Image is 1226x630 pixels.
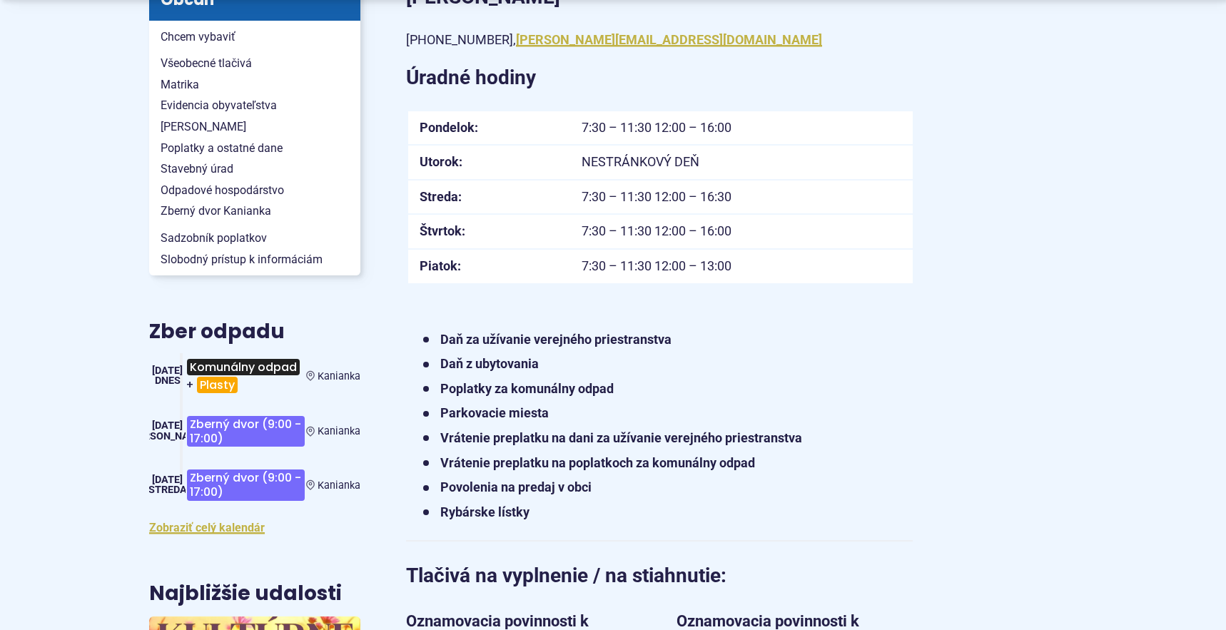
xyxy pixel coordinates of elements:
span: Kanianka [318,370,360,382]
a: Zberný dvor (9:00 - 17:00) Kanianka [DATE] streda [149,464,360,506]
h3: + [186,353,305,399]
a: Komunálny odpad+Plasty Kanianka [DATE] Dnes [149,353,360,399]
strong: Štvrtok: [420,223,465,238]
h3: Zber odpadu [149,321,360,343]
span: Odpadové hospodárstvo [161,180,349,201]
span: streda [148,484,187,496]
a: Evidencia obyvateľstva [149,95,360,116]
a: Sadzobník poplatkov [149,228,360,249]
strong: Utorok: [420,154,462,169]
strong: Parkovacie miesta [440,405,549,420]
span: Evidencia obyvateľstva [161,95,349,116]
span: [DATE] [152,420,183,432]
span: Komunálny odpad [187,359,300,375]
strong: Piatok: [420,258,461,273]
a: Matrika [149,74,360,96]
strong: Úradné hodiny [406,66,536,89]
span: Plasty [197,377,238,393]
strong: Streda: [420,189,462,204]
td: 7:30 – 11:30 12:00 – 16:00 [570,111,913,146]
span: Kanianka [318,479,360,492]
strong: Vrátenie preplatku na poplatkoch za komunálny odpad [440,455,755,470]
td: 7:30 – 11:30 12:00 – 16:00 [570,214,913,249]
span: Kanianka [318,425,360,437]
span: [PERSON_NAME] [161,116,349,138]
strong: Rybárske lístky [440,504,530,519]
span: Zberný dvor (9:00 - 17:00) [187,416,304,447]
span: [PERSON_NAME] [128,430,207,442]
strong: Pondelok: [420,120,478,135]
p: [PHONE_NUMBER], [406,29,913,51]
span: Sadzobník poplatkov [161,228,349,249]
a: Zberný dvor (9:00 - 17:00) Kanianka [DATE] [PERSON_NAME] [149,410,360,452]
strong: Daň z ubytovania [440,356,539,371]
span: Chcem vybaviť [161,26,349,48]
td: 7:30 – 11:30 12:00 – 16:30 [570,180,913,215]
a: Zobraziť celý kalendár [149,521,265,534]
strong: Tlačivá na vyplnenie / na stiahnutie: [406,564,726,587]
a: Poplatky a ostatné dane [149,138,360,159]
strong: Daň za užívanie verejného priestranstva [440,332,672,347]
a: [PERSON_NAME][EMAIL_ADDRESS][DOMAIN_NAME] [516,32,822,47]
strong: Povolenia na predaj v obci [440,479,592,494]
a: Stavebný úrad [149,158,360,180]
a: Zberný dvor Kanianka [149,200,360,222]
a: Slobodný prístup k informáciám [149,249,360,270]
span: [DATE] [152,365,183,377]
span: Všeobecné tlačivá [161,53,349,74]
td: 7:30 – 11:30 12:00 – 13:00 [570,249,913,283]
span: Stavebný úrad [161,158,349,180]
strong: Poplatky za komunálny odpad [440,381,614,396]
span: Matrika [161,74,349,96]
a: Chcem vybaviť [149,26,360,48]
strong: Vrátenie preplatku na dani za užívanie verejného priestranstva [440,430,802,445]
span: Zberný dvor (9:00 - 17:00) [187,469,304,500]
span: Zberný dvor Kanianka [161,200,349,222]
td: NESTRÁNKOVÝ DEŇ [570,145,913,180]
span: Slobodný prístup k informáciám [161,249,349,270]
span: Poplatky a ostatné dane [161,138,349,159]
a: Odpadové hospodárstvo [149,180,360,201]
a: [PERSON_NAME] [149,116,360,138]
a: Všeobecné tlačivá [149,53,360,74]
h3: Najbližšie udalosti [149,583,342,605]
span: [DATE] [152,474,183,486]
span: Dnes [155,375,181,387]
